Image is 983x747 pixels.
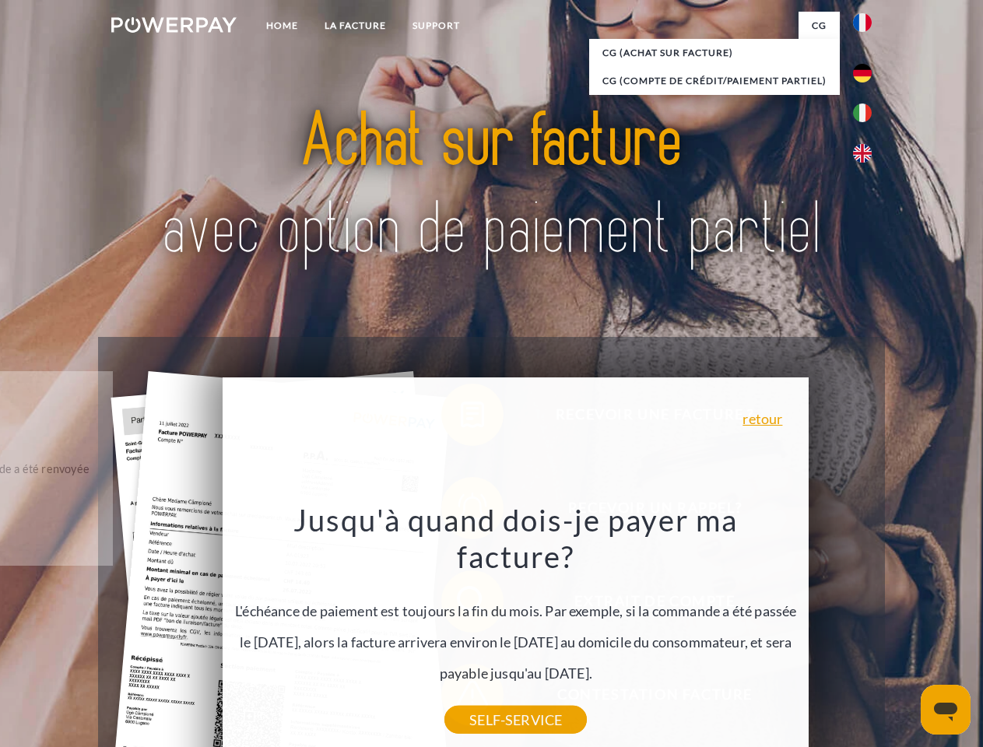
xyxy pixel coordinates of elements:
[311,12,399,40] a: LA FACTURE
[399,12,473,40] a: Support
[853,64,872,82] img: de
[589,67,840,95] a: CG (Compte de crédit/paiement partiel)
[444,706,587,734] a: SELF-SERVICE
[743,412,782,426] a: retour
[149,75,834,298] img: title-powerpay_fr.svg
[253,12,311,40] a: Home
[853,13,872,32] img: fr
[799,12,840,40] a: CG
[921,685,971,735] iframe: Bouton de lancement de la fenêtre de messagerie
[853,144,872,163] img: en
[853,103,872,122] img: it
[111,17,237,33] img: logo-powerpay-white.svg
[232,501,800,720] div: L'échéance de paiement est toujours la fin du mois. Par exemple, si la commande a été passée le [...
[589,39,840,67] a: CG (achat sur facture)
[232,501,800,576] h3: Jusqu'à quand dois-je payer ma facture?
